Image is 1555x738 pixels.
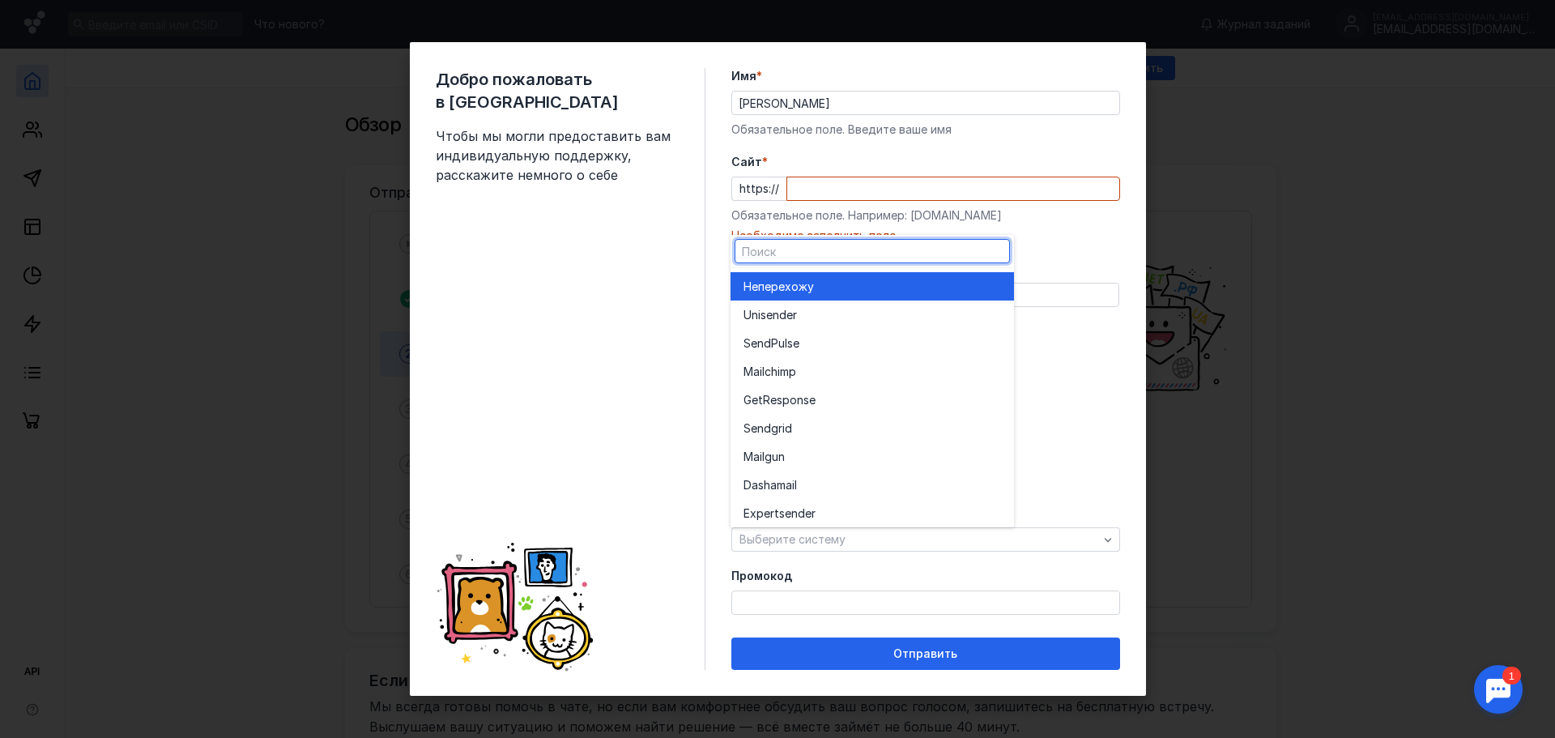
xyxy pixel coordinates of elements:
span: r [793,307,797,323]
span: перехожу [758,279,814,295]
span: Имя [731,68,756,84]
div: Необходимо заполнить поле [731,228,1120,244]
span: Unisende [743,307,793,323]
span: Не [743,279,758,295]
div: Обязательное поле. Введите ваше имя [731,122,1120,138]
span: Mail [743,449,765,465]
span: G [743,392,752,408]
button: Mailgun [731,442,1014,471]
span: etResponse [752,392,816,408]
span: Mailchim [743,364,789,380]
span: Чтобы мы могли предоставить вам индивидуальную поддержку, расскажите немного о себе [436,126,679,185]
div: grid [731,268,1014,527]
span: pertsender [756,506,816,522]
span: e [793,335,799,352]
input: Поиск [735,240,1009,262]
div: 1 [36,10,55,28]
div: Обязательное поле. Например: [DOMAIN_NAME] [731,207,1120,224]
span: l [795,477,797,493]
span: Отправить [893,647,957,661]
span: id [782,420,792,437]
span: Sendgr [743,420,782,437]
span: Ex [743,506,756,522]
button: Выберите систему [731,527,1120,552]
span: gun [765,449,785,465]
span: p [789,364,796,380]
span: SendPuls [743,335,793,352]
span: Промокод [731,568,792,584]
button: Sendgrid [731,414,1014,442]
button: Dashamail [731,471,1014,499]
span: Выберите систему [739,532,846,546]
span: Добро пожаловать в [GEOGRAPHIC_DATA] [436,68,679,113]
button: Unisender [731,301,1014,329]
button: Expertsender [731,499,1014,527]
button: SendPulse [731,329,1014,357]
button: Неперехожу [731,272,1014,301]
span: Dashamai [743,477,795,493]
button: GetResponse [731,386,1014,414]
button: Mailchimp [731,357,1014,386]
span: Cайт [731,154,762,170]
button: Отправить [731,638,1120,670]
